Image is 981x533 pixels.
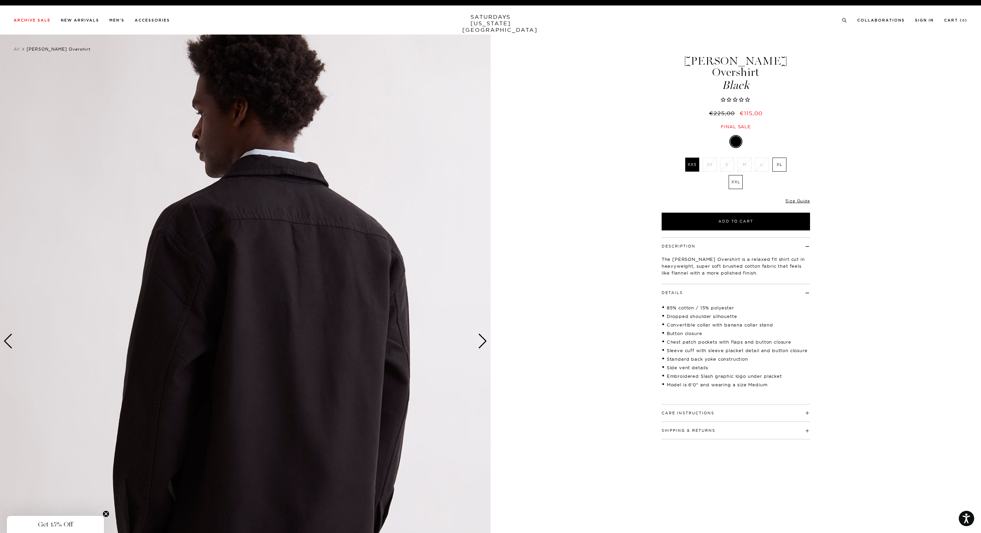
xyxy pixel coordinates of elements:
[662,304,810,311] li: 85% cotton / 15% polyester
[662,313,810,320] li: Dropped shoulder silhouette
[661,80,811,91] span: Black
[7,516,104,533] div: Get 15% OffClose teaser
[662,364,810,371] li: Side vent details
[662,429,715,432] button: Shipping & Returns
[857,18,905,22] a: Collaborations
[944,18,967,22] a: Cart (0)
[785,198,810,203] a: Size Guide
[662,256,810,276] p: The [PERSON_NAME] Overshirt is a relaxed fit shirt cut in heavyweight, super soft brushed cotton ...
[662,356,810,362] li: Standard back yoke construction
[109,18,124,22] a: Men's
[61,18,99,22] a: New Arrivals
[135,18,170,22] a: Accessories
[662,347,810,354] li: Sleeve cuff with sleeve placket detail and button closure
[662,411,714,415] button: Care Instructions
[772,158,786,172] label: XL
[962,19,965,22] small: 0
[662,338,810,345] li: Chest patch pockets with flaps and button closure
[14,46,20,52] a: All
[661,96,811,104] span: Rated 0.0 out of 5 stars 0 reviews
[662,330,810,337] li: Button closure
[661,55,811,91] h1: [PERSON_NAME] Overshirt
[103,510,109,517] button: Close teaser
[27,46,91,52] span: [PERSON_NAME] Overshirt
[915,18,934,22] a: Sign In
[740,110,763,117] span: €115,00
[662,321,810,328] li: Convertible collar with banana collar stand
[14,18,51,22] a: Archive Sale
[685,158,699,172] label: XXS
[3,334,13,349] div: Previous slide
[662,244,695,248] button: Description
[729,175,743,189] label: XXL
[661,124,811,130] div: Final sale
[478,334,487,349] div: Next slide
[462,14,519,33] a: SATURDAYS[US_STATE][GEOGRAPHIC_DATA]
[662,213,810,230] button: Add to Cart
[662,291,683,295] button: Details
[662,381,810,388] li: Model is 6'0" and wearing a size Medium
[38,520,73,529] span: Get 15% Off
[662,373,810,379] li: Embroidered Slash graphic logo under placket
[709,110,738,117] del: €225,00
